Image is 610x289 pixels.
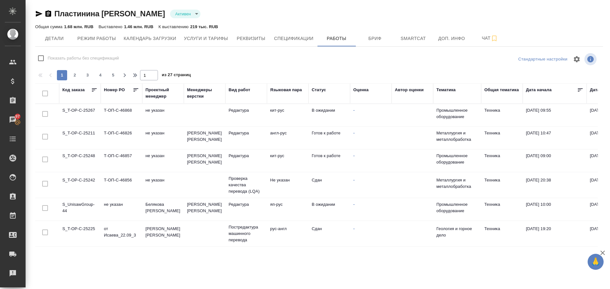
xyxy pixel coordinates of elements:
p: 219 тыс. RUB [190,24,218,29]
button: Активен [173,11,193,17]
td: S_UnisawGroup-44 [59,198,101,221]
p: Редактура [229,153,264,159]
td: Сдан [309,174,350,196]
div: split button [517,54,569,64]
td: от Исаева_22.09_3 [101,222,142,245]
span: 2 [70,72,80,78]
td: рус-англ [267,222,309,245]
td: [DATE] 09:55 [523,104,587,126]
td: S_T-OP-C-25248 [59,149,101,172]
span: Услуги и тарифы [184,35,228,43]
p: Редактура [229,130,264,136]
td: Техника [481,104,523,126]
td: Т-ОП-С-46833 [101,248,142,271]
p: Геология и горное дело [436,226,478,238]
div: Активен [170,10,200,18]
span: Показать работы без спецификаций [48,55,119,61]
td: [DATE] 10:47 [523,127,587,149]
td: не указан [142,127,184,149]
td: англ-рус [267,127,309,149]
td: не указан [142,174,184,196]
div: Автор оценки [395,87,424,93]
a: 97 [2,112,24,128]
p: Общая сумма [35,24,64,29]
span: из 27 страниц [162,71,191,80]
td: S_T-OP-C-25211 [59,127,101,149]
div: Менеджеры верстки [187,87,222,100]
td: Т-ОП-С-46856 [101,174,142,196]
td: В ожидании [309,104,350,126]
td: Готов к работе [309,127,350,149]
td: Не указан [267,174,309,196]
span: Smartcat [398,35,429,43]
td: не указан [142,104,184,126]
button: 5 [108,70,118,80]
td: не указан [101,198,142,221]
td: [DATE] 15:46 [523,248,587,271]
td: англ-рус [267,248,309,271]
p: Редактура [229,107,264,114]
span: 5 [108,72,118,78]
td: Белякова [PERSON_NAME] [142,198,184,221]
span: Бриф [360,35,390,43]
td: Сдан [309,222,350,245]
button: Скопировать ссылку [44,10,52,18]
div: Проектный менеджер [145,87,181,100]
button: 🙏 [588,254,604,270]
span: 4 [95,72,106,78]
p: Проверка качества перевода (LQA) [229,175,264,195]
td: Т-ОП-С-46857 [101,149,142,172]
td: S_T-OP-C-25225 [59,222,101,245]
a: - [353,226,355,231]
span: Календарь загрузки [124,35,176,43]
td: Т-ОП-С-46826 [101,127,142,149]
a: - [353,202,355,207]
div: Языковая пара [270,87,302,93]
td: S_T-OP-C-25267 [59,104,101,126]
p: Промышленное оборудование [436,153,478,165]
td: [PERSON_NAME] [PERSON_NAME] [184,198,225,221]
span: 3 [82,72,93,78]
td: S_T-OP-C-25242 [59,174,101,196]
td: Т-ОП-С-46868 [101,104,142,126]
td: Техника [481,222,523,245]
div: Дата начала [526,87,551,93]
td: [PERSON_NAME] [PERSON_NAME] [184,127,225,149]
button: Скопировать ссылку для ЯМессенджера [35,10,43,18]
div: Вид работ [229,87,250,93]
td: Техника [481,248,523,271]
p: 1.46 млн. RUB [124,24,153,29]
p: К выставлению [159,24,190,29]
div: Оценка [353,87,369,93]
span: Чат [475,34,505,42]
td: Техника [481,174,523,196]
td: [PERSON_NAME] [PERSON_NAME] [142,222,184,245]
p: Металлургия и металлобработка [436,177,478,190]
p: Редактура [229,201,264,208]
td: Готов к работе [309,248,350,271]
p: Промышленное оборудование [436,201,478,214]
a: - [353,178,355,182]
p: Промышленное оборудование [436,107,478,120]
button: 3 [82,70,93,80]
button: 2 [70,70,80,80]
td: Готов к работе [309,149,350,172]
a: - [353,131,355,135]
span: Работы [321,35,352,43]
td: В ожидании [309,198,350,221]
a: - [353,108,355,113]
div: Общая тематика [484,87,519,93]
td: не указан [142,149,184,172]
td: яп-рус [267,198,309,221]
div: Тематика [436,87,456,93]
span: Реквизиты [236,35,266,43]
td: [DATE] 10:00 [523,198,587,221]
td: кит-рус [267,149,309,172]
td: Техника [481,127,523,149]
p: Постредактура машинного перевода [229,224,264,243]
span: Настроить таблицу [569,52,584,67]
svg: Подписаться [490,35,498,42]
span: 97 [12,113,24,120]
td: [PERSON_NAME] [PERSON_NAME] [184,149,225,172]
span: Спецификации [274,35,313,43]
